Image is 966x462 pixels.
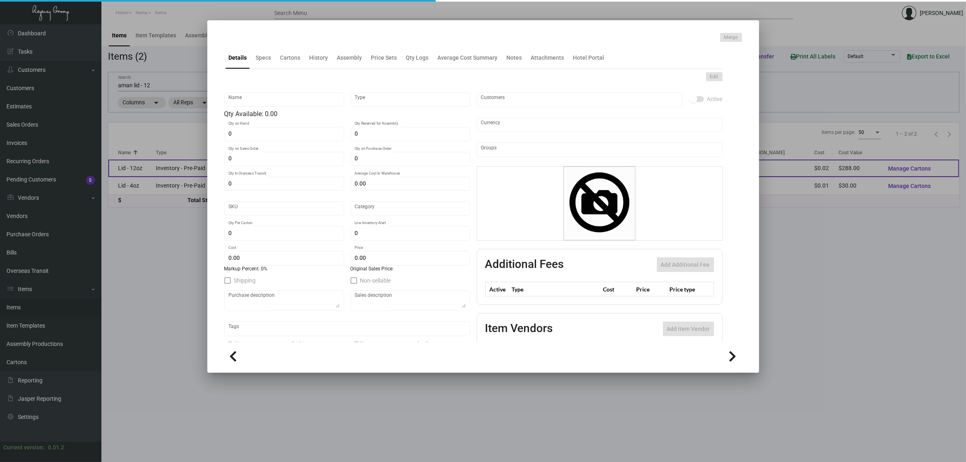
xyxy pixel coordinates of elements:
span: Non-sellable [360,276,391,285]
button: Add item Vendor [663,322,714,336]
th: Active [485,282,510,296]
div: Specs [256,54,271,62]
input: Add new.. [481,97,678,103]
div: Current version: [3,443,45,452]
button: Add Additional Fee [657,257,714,272]
h2: Additional Fees [485,257,564,272]
div: 0.51.2 [48,443,64,452]
div: Details [229,54,247,62]
div: Price Sets [371,54,397,62]
th: Price type [667,282,704,296]
th: Price [634,282,667,296]
div: Qty Logs [406,54,429,62]
button: Merge [720,33,742,42]
span: Shipping [234,276,256,285]
div: Assembly [337,54,362,62]
h2: Item Vendors [485,322,553,336]
span: Add item Vendor [667,326,710,332]
th: Type [510,282,601,296]
span: Edit [710,73,719,80]
div: Hotel Portal [573,54,605,62]
div: Cartons [280,54,301,62]
div: Attachments [531,54,564,62]
th: Cost [601,282,634,296]
div: Average Cost Summary [438,54,498,62]
span: Add Additional Fee [661,261,710,268]
div: Qty Available: 0.00 [224,109,470,119]
input: Add new.. [481,147,718,153]
span: Active [707,94,723,104]
button: Edit [706,72,723,81]
div: History [310,54,328,62]
span: Merge [724,34,738,41]
div: Notes [507,54,522,62]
